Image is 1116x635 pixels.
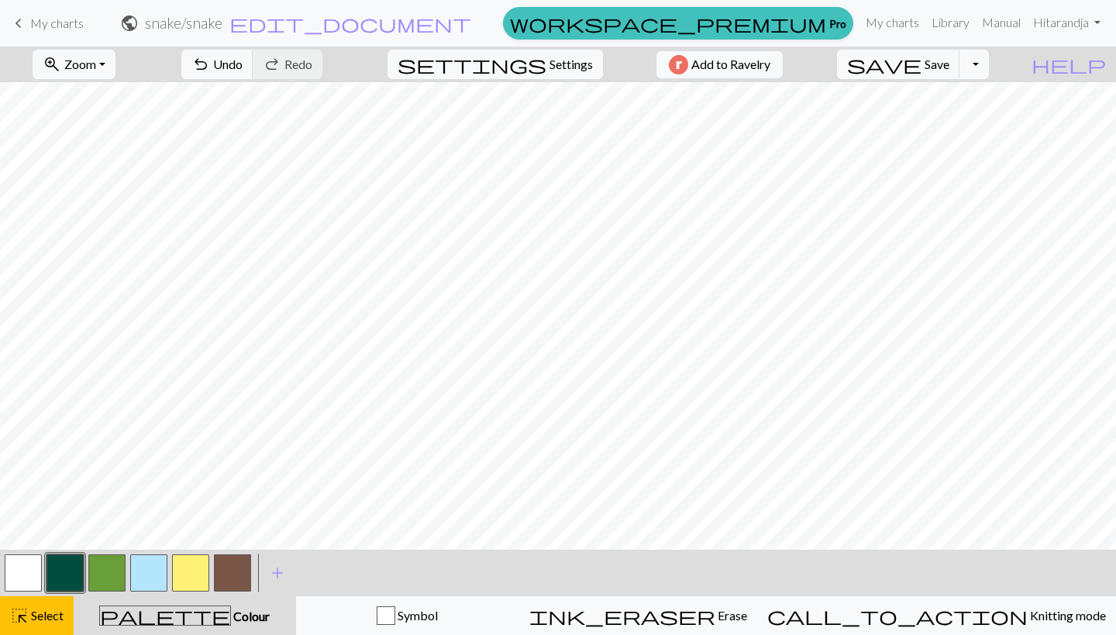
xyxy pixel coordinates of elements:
span: save [847,53,921,75]
span: edit_document [229,12,471,34]
span: Add to Ravelry [691,55,770,74]
span: Erase [715,608,747,623]
span: Undo [213,57,243,71]
span: workspace_premium [510,12,826,34]
span: settings [398,53,546,75]
button: Knitting mode [757,596,1116,635]
span: call_to_action [767,605,1028,626]
a: Hitarandja [1027,7,1107,38]
button: Colour [74,596,296,635]
span: ink_eraser [529,605,715,626]
button: Erase [519,596,757,635]
button: Save [837,50,960,79]
span: Colour [231,609,270,623]
a: Library [925,7,976,38]
span: add [268,562,287,584]
a: My charts [859,7,925,38]
span: highlight_alt [10,605,29,626]
span: My charts [30,16,84,30]
a: Pro [503,7,853,40]
span: Select [29,608,64,623]
i: Settings [398,55,546,74]
span: help [1032,53,1106,75]
span: Zoom [64,57,96,71]
span: Save [925,57,949,71]
button: Symbol [296,596,519,635]
a: My charts [9,10,84,36]
span: public [120,12,139,34]
span: keyboard_arrow_left [9,12,28,34]
span: palette [100,605,230,626]
span: zoom_in [43,53,61,75]
img: Ravelry [669,55,688,74]
span: Settings [549,55,593,74]
span: Knitting mode [1028,608,1106,623]
button: Undo [181,50,253,79]
button: SettingsSettings [387,50,603,79]
a: Manual [976,7,1027,38]
button: Zoom [33,50,115,79]
span: Symbol [395,608,438,623]
span: undo [191,53,210,75]
h2: snake / snake [145,14,222,32]
button: Add to Ravelry [656,51,783,78]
